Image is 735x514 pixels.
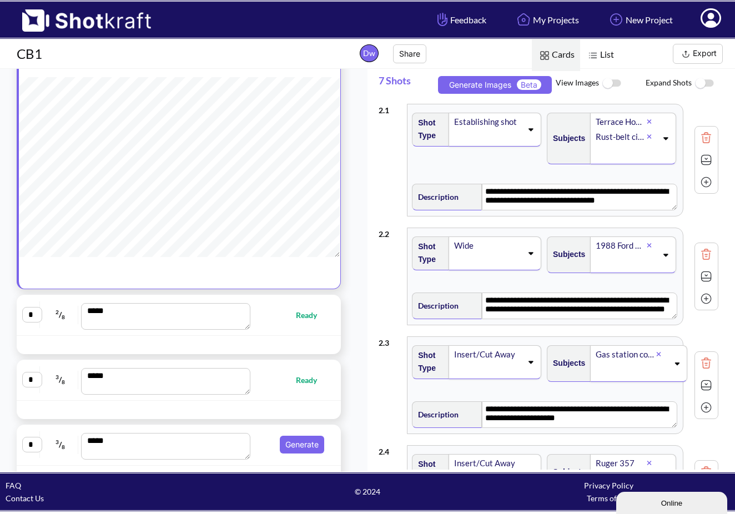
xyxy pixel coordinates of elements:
[6,493,44,503] a: Contact Us
[599,72,624,95] img: ToggleOff Icon
[547,354,585,372] span: Subjects
[607,10,626,29] img: Add Icon
[537,48,552,63] img: Card Icon
[514,10,533,29] img: Home Icon
[62,379,65,386] span: 8
[679,47,693,61] img: Export Icon
[698,377,714,394] img: Expand Icon
[6,481,21,490] a: FAQ
[488,492,729,505] div: Terms of Use
[412,346,444,377] span: Shot Type
[595,114,647,129] div: Terrace Houses
[698,246,714,263] img: Trash Icon
[56,439,59,445] span: 3
[698,463,714,480] img: Trash Icon
[506,5,587,34] a: My Projects
[379,69,434,98] span: 7 Shots
[296,374,328,386] span: Ready
[412,114,444,145] span: Shot Type
[556,72,646,95] span: View Images
[62,444,65,451] span: 8
[56,374,59,380] span: 3
[698,268,714,285] img: Expand Icon
[435,10,450,29] img: Hand Icon
[547,245,585,264] span: Subjects
[517,79,541,90] span: Beta
[438,76,552,94] button: Generate ImagesBeta
[43,436,78,453] span: /
[379,98,401,117] div: 2 . 1
[379,440,401,458] div: 2 . 4
[698,129,714,146] img: Trash Icon
[453,456,522,471] div: Insert/Cut Away
[698,399,714,416] img: Add Icon
[412,296,459,315] span: Description
[488,479,729,492] div: Privacy Policy
[616,490,729,514] iframe: chat widget
[56,309,59,315] span: 2
[692,72,717,95] img: ToggleOff Icon
[595,456,647,471] div: Ruger 357
[673,44,723,64] button: Export
[435,13,486,26] span: Feedback
[43,306,78,324] span: /
[412,238,444,269] span: Shot Type
[598,5,681,34] a: New Project
[280,436,324,453] button: Generate
[586,48,600,63] img: List Icon
[62,314,65,321] span: 8
[595,129,647,144] div: Rust-belt city
[412,455,444,486] span: Shot Type
[453,114,522,129] div: Establishing shot
[595,238,647,253] div: 1988 Ford F150
[296,309,328,321] span: Ready
[379,222,401,240] div: 2 . 2
[595,347,656,362] div: Gas station coffee cup
[43,371,78,389] span: /
[547,129,585,148] span: Subjects
[360,44,379,62] span: Dw
[379,331,401,349] div: 2 . 3
[412,405,459,424] span: Description
[453,238,522,253] div: Wide
[247,485,489,498] span: © 2024
[698,152,714,168] img: Expand Icon
[698,355,714,371] img: Trash Icon
[698,174,714,190] img: Add Icon
[547,463,585,481] span: Subjects
[393,44,426,63] button: Share
[532,39,580,71] span: Cards
[453,347,522,362] div: Insert/Cut Away
[580,39,620,71] span: List
[379,98,718,222] div: 2.1Shot TypeEstablishing shotSubjectsTerrace HousesRust-belt cityDescription**** **** **** **** *...
[412,188,459,206] span: Description
[698,290,714,307] img: Add Icon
